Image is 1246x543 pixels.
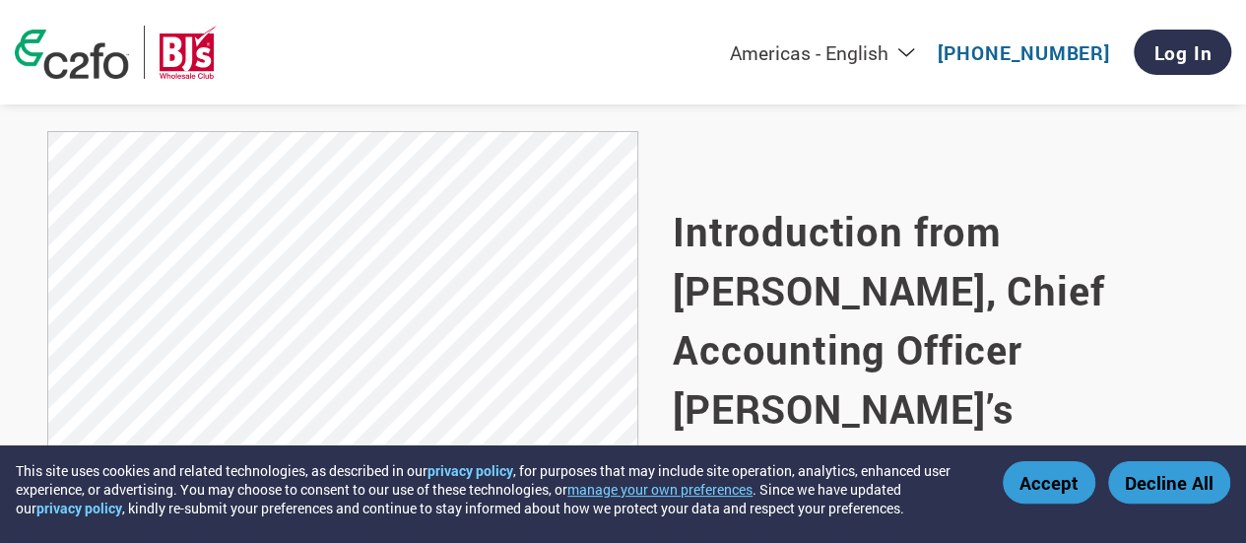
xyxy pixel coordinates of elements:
img: BJ’s Wholesale Club [160,26,217,79]
div: This site uses cookies and related technologies, as described in our , for purposes that may incl... [16,461,974,517]
button: manage your own preferences [567,480,753,499]
h2: Introduction from [PERSON_NAME], Chief Accounting Officer [PERSON_NAME]’s Wholesale Club [673,202,1199,498]
img: c2fo logo [15,30,129,79]
a: privacy policy [36,499,122,517]
button: Decline All [1108,461,1230,504]
a: privacy policy [427,461,513,480]
a: [PHONE_NUMBER] [938,40,1110,65]
a: Log In [1134,30,1231,75]
button: Accept [1003,461,1095,504]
